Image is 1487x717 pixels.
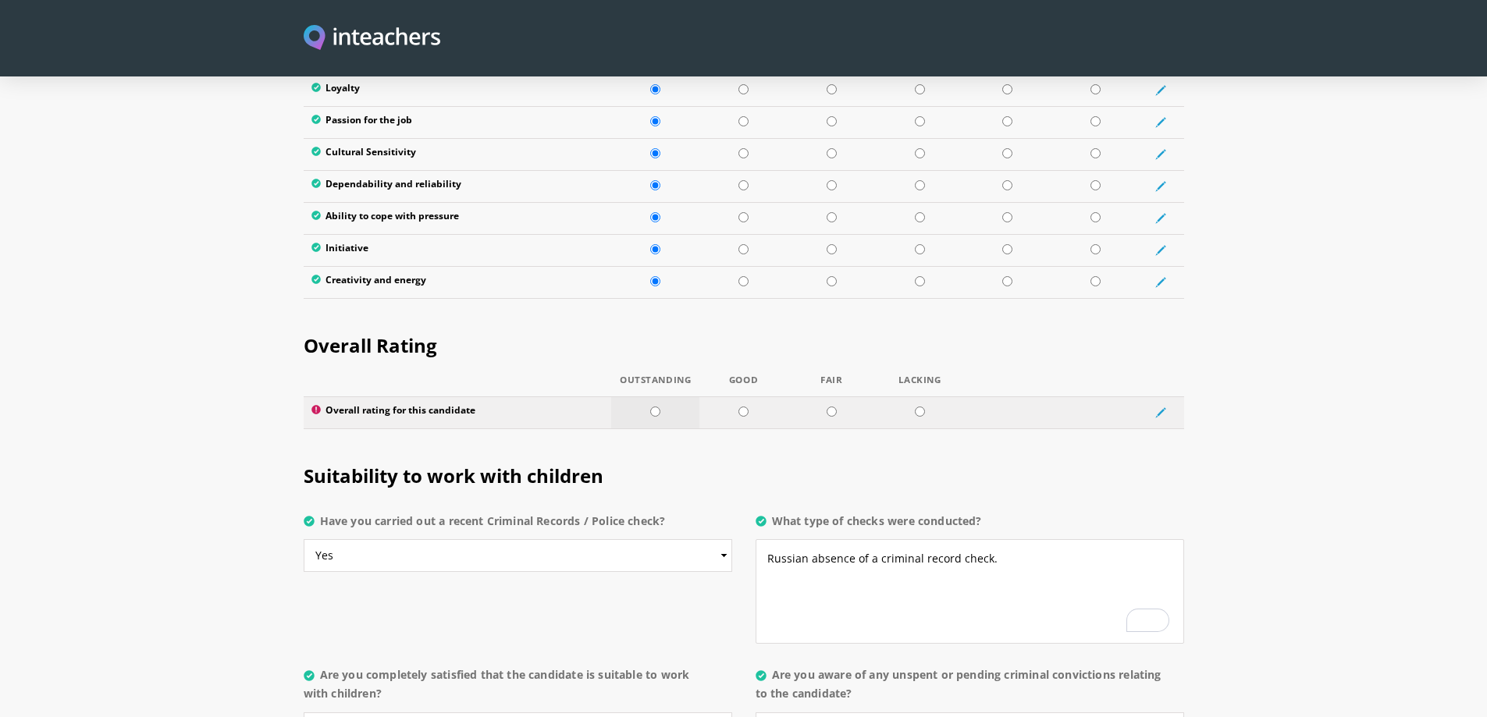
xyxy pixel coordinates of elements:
label: Overall rating for this candidate [311,405,604,421]
label: Have you carried out a recent Criminal Records / Police check? [304,512,732,540]
span: Overall Rating [304,332,437,358]
th: Lacking [876,375,964,397]
label: Initiative [311,243,604,258]
label: Are you completely satisfied that the candidate is suitable to work with children? [304,666,732,712]
th: Fair [788,375,876,397]
th: Good [699,375,788,397]
label: Dependability and reliability [311,179,604,194]
label: What type of checks were conducted? [756,512,1184,540]
a: Visit this site's homepage [304,25,441,52]
img: Inteachers [304,25,441,52]
label: Creativity and energy [311,275,604,290]
th: Outstanding [611,375,699,397]
label: Cultural Sensitivity [311,147,604,162]
textarea: To enrich screen reader interactions, please activate Accessibility in Grammarly extension settings [756,539,1184,644]
label: Are you aware of any unspent or pending criminal convictions relating to the candidate? [756,666,1184,712]
label: Passion for the job [311,115,604,130]
label: Loyalty [311,83,604,98]
span: Suitability to work with children [304,463,603,488]
label: Ability to cope with pressure [311,211,604,226]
